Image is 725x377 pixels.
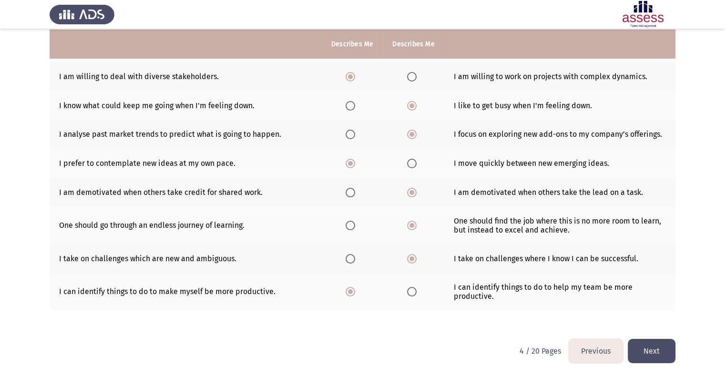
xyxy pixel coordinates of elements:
[520,346,561,356] p: 4 / 20 Pages
[346,101,359,110] mat-radio-group: Select an option
[50,91,322,120] td: I know what could keep me going when I'm feeling down.
[346,286,359,295] mat-radio-group: Select an option
[346,130,359,139] mat-radio-group: Select an option
[407,101,420,110] mat-radio-group: Select an option
[407,158,420,167] mat-radio-group: Select an option
[346,71,359,81] mat-radio-group: Select an option
[569,339,623,363] button: load previous page
[628,339,675,363] button: load next page
[50,120,322,149] td: I analyse past market trends to predict what is going to happen.
[444,91,675,120] td: I like to get busy when I'm feeling down.
[444,244,675,273] td: I take on challenges where I know I can be successful.
[50,207,322,244] td: One should go through an endless journey of learning.
[444,273,675,310] td: I can identify things to do to help my team be more productive.
[611,1,675,28] img: Assessment logo of Potentiality Assessment R2 (EN/AR)
[50,62,322,91] td: I am willing to deal with diverse stakeholders.
[444,149,675,178] td: I move quickly between new emerging ideas.
[407,221,420,230] mat-radio-group: Select an option
[444,62,675,91] td: I am willing to work on projects with complex dynamics.
[407,130,420,139] mat-radio-group: Select an option
[346,187,359,196] mat-radio-group: Select an option
[346,221,359,230] mat-radio-group: Select an option
[50,1,114,28] img: Assess Talent Management logo
[346,158,359,167] mat-radio-group: Select an option
[322,30,383,59] th: Describes Me
[50,178,322,207] td: I am demotivated when others take credit for shared work.
[50,149,322,178] td: I prefer to contemplate new ideas at my own pace.
[407,71,420,81] mat-radio-group: Select an option
[407,187,420,196] mat-radio-group: Select an option
[407,286,420,295] mat-radio-group: Select an option
[444,207,675,244] td: One should find the job where this is no more room to learn, but instead to excel and achieve.
[444,178,675,207] td: I am demotivated when others take the lead on a task.
[346,254,359,263] mat-radio-group: Select an option
[383,30,444,59] th: Describes Me
[50,244,322,273] td: I take on challenges which are new and ambiguous.
[407,254,420,263] mat-radio-group: Select an option
[444,120,675,149] td: I focus on exploring new add-ons to my company’s offerings.
[50,273,322,310] td: I can identify things to do to make myself be more productive.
